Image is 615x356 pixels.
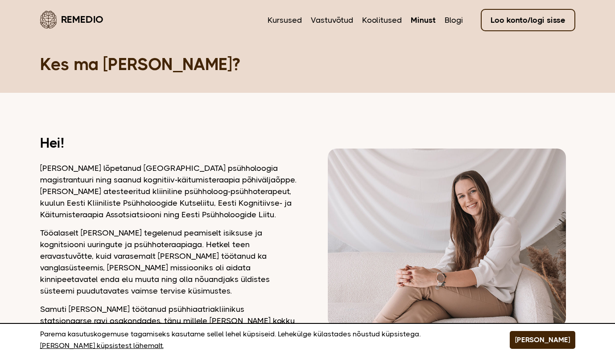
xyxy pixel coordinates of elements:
p: Samuti [PERSON_NAME] töötanud psühhiaatriakliinikus statsionaarse ravi osakondades, tänu millele ... [40,303,297,338]
p: Tööalaselt [PERSON_NAME] tegelenud peamiselt isiksuse ja kognitsiooni uuringute ja psühhoteraapia... [40,227,297,297]
img: Dagmar vaatamas kaamerasse [328,149,565,327]
p: [PERSON_NAME] lõpetanud [GEOGRAPHIC_DATA] psühholoogia magistrantuuri ning saanud kognitiiv-käitu... [40,162,297,220]
a: Vastuvõtud [311,14,353,26]
img: Remedio logo [40,11,57,29]
button: [PERSON_NAME] [510,331,575,349]
a: Minust [411,14,436,26]
a: Koolitused [362,14,402,26]
a: [PERSON_NAME] küpsistest lähemalt. [40,340,164,352]
p: Parema kasutuskogemuse tagamiseks kasutame sellel lehel küpsiseid. Lehekülge külastades nõustud k... [40,328,487,352]
h1: Kes ma [PERSON_NAME]? [40,54,575,75]
a: Loo konto/logi sisse [481,9,575,31]
a: Blogi [445,14,463,26]
h2: Hei! [40,137,297,149]
a: Kursused [268,14,302,26]
a: Remedio [40,9,103,30]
